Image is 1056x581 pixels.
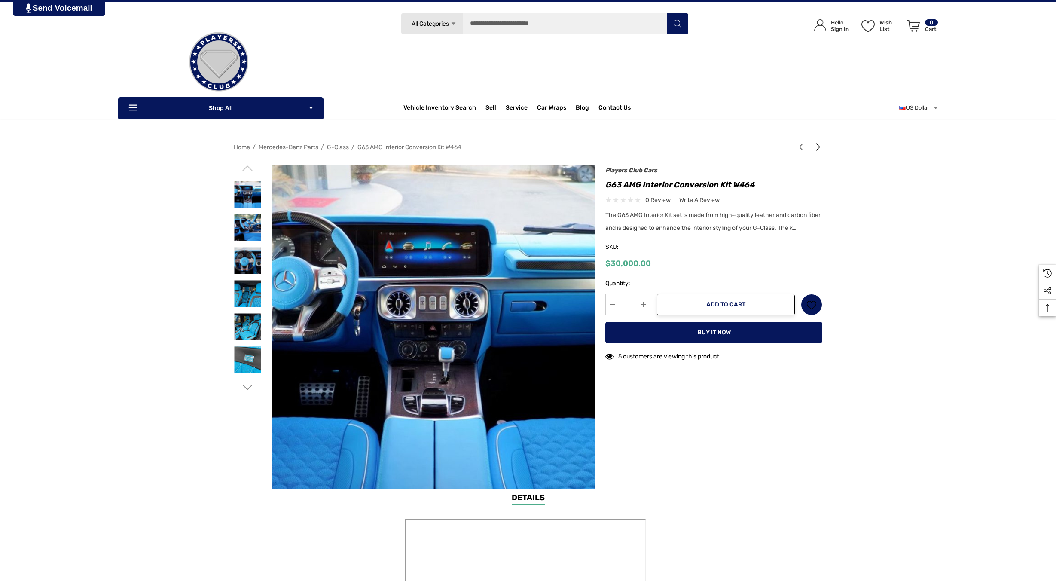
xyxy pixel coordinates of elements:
[26,3,31,13] img: PjwhLS0gR2VuZXJhdG9yOiBHcmF2aXQuaW8gLS0+PHN2ZyB4bWxucz0iaHR0cDovL3d3dy53My5vcmcvMjAwMC9zdmciIHhtb...
[925,26,938,32] p: Cart
[234,181,261,208] img: Mercedes G Wagon Interior Kit
[1043,287,1052,295] svg: Social Media
[506,104,528,113] a: Service
[242,382,253,393] svg: Go to slide 2 of 8
[537,99,576,116] a: Car Wraps
[598,104,631,113] a: Contact Us
[907,20,920,32] svg: Review Your Cart
[605,322,822,343] button: Buy it now
[679,195,720,205] a: Write a Review
[537,104,566,113] span: Car Wraps
[485,99,506,116] a: Sell
[1043,269,1052,278] svg: Recently Viewed
[234,247,261,274] img: Mercedes G Wagon Interior Kit
[810,143,822,151] a: Next
[807,300,817,310] svg: Wish List
[939,526,1052,566] iframe: Tidio Chat
[128,103,140,113] svg: Icon Line
[234,214,261,241] img: Mercedes G Wagon Interior Kit
[512,492,545,505] a: Details
[667,13,688,34] button: Search
[899,99,939,116] a: USD
[450,21,457,27] svg: Icon Arrow Down
[605,167,657,174] a: Players Club Cars
[485,104,496,113] span: Sell
[861,20,875,32] svg: Wish List
[401,13,463,34] a: All Categories Icon Arrow Down Icon Arrow Up
[234,140,822,155] nav: Breadcrumb
[411,20,449,28] span: All Categories
[234,313,261,340] img: Mercedes G Wagon Interior Kit
[259,144,318,151] a: Mercedes-Benz Parts
[357,144,461,151] a: G63 AMG Interior Conversion Kit W464
[903,11,939,44] a: Cart with 0 items
[797,143,809,151] a: Previous
[605,278,650,289] label: Quantity:
[308,105,314,111] svg: Icon Arrow Down
[801,294,822,315] a: Wish List
[234,346,261,373] img: Mercedes G Wagon Interior Kit
[176,19,262,105] img: Players Club | Cars For Sale
[605,178,822,192] h1: G63 AMG Interior Conversion Kit W464
[657,294,795,315] button: Add to Cart
[831,19,849,26] p: Hello
[925,19,938,26] p: 0
[576,104,589,113] a: Blog
[242,163,253,174] svg: Go to slide 8 of 8
[804,11,853,40] a: Sign in
[605,259,651,268] span: $30,000.00
[645,195,671,205] span: 0 review
[327,144,349,151] a: G-Class
[605,349,719,362] div: 5 customers are viewing this product
[118,97,324,119] p: Shop All
[879,19,902,32] p: Wish List
[679,196,720,204] span: Write a Review
[403,104,476,113] a: Vehicle Inventory Search
[605,211,821,232] span: The G63 AMG Interior Kit set is made from high-quality leather and carbon fiber and is designed t...
[1039,304,1056,312] svg: Top
[858,11,903,40] a: Wish List Wish List
[234,144,250,151] a: Home
[605,241,648,253] span: SKU:
[234,280,261,307] img: Mercedes G Wagon Interior Kit
[814,19,826,31] svg: Icon User Account
[831,26,849,32] p: Sign In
